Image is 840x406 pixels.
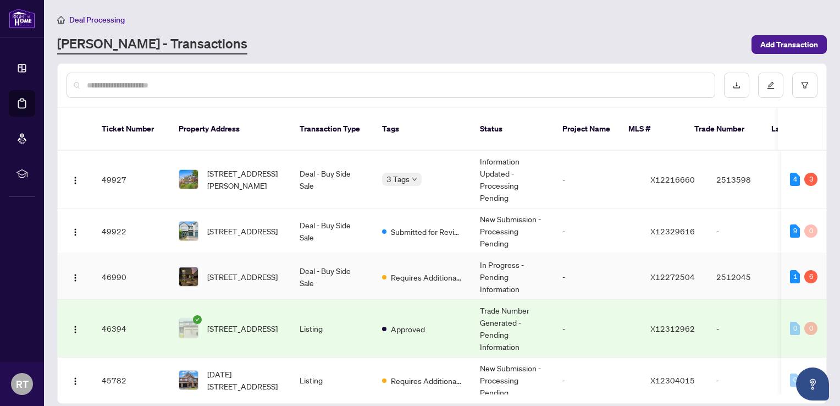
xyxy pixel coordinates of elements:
span: filter [801,81,809,89]
th: Trade Number [686,108,762,151]
div: 0 [804,224,817,238]
button: download [724,73,749,98]
div: 6 [804,270,817,283]
td: 45782 [93,358,170,403]
span: edit [767,81,775,89]
span: X12312962 [650,323,695,333]
img: thumbnail-img [179,371,198,389]
div: 1 [790,270,800,283]
td: Listing [291,358,373,403]
td: 2512045 [708,254,784,300]
td: Deal - Buy Side Sale [291,209,373,254]
th: MLS # [620,108,686,151]
td: - [708,209,784,254]
div: 0 [804,322,817,335]
td: Trade Number Generated - Pending Information [471,300,554,358]
img: Logo [71,228,80,237]
a: [PERSON_NAME] - Transactions [57,35,247,54]
td: - [554,209,642,254]
td: - [554,151,642,209]
span: RT [16,376,29,392]
td: - [554,358,642,403]
button: Logo [67,371,84,389]
span: [STREET_ADDRESS] [207,271,278,283]
img: thumbnail-img [179,170,198,189]
img: Logo [71,176,80,185]
span: download [733,81,740,89]
td: Listing [291,300,373,358]
span: Approved [391,323,425,335]
button: Logo [67,268,84,286]
span: [STREET_ADDRESS] [207,225,278,237]
td: 2513598 [708,151,784,209]
span: [STREET_ADDRESS][PERSON_NAME] [207,167,282,191]
div: 4 [790,173,800,186]
span: Deal Processing [69,15,125,25]
div: 0 [790,322,800,335]
span: X12216660 [650,174,695,184]
img: thumbnail-img [179,222,198,240]
button: Logo [67,171,84,188]
td: - [554,254,642,300]
th: Transaction Type [291,108,373,151]
span: X12304015 [650,375,695,385]
th: Status [471,108,554,151]
td: 49922 [93,209,170,254]
span: Requires Additional Docs [391,271,462,283]
th: Ticket Number [93,108,170,151]
span: down [412,177,417,182]
td: Information Updated - Processing Pending [471,151,554,209]
div: 9 [790,224,800,238]
span: X12272504 [650,272,695,282]
img: Logo [71,273,80,282]
td: 49927 [93,151,170,209]
button: filter [792,73,817,98]
img: Logo [71,377,80,386]
td: 46394 [93,300,170,358]
button: Open asap [796,367,829,400]
div: 3 [804,173,817,186]
img: logo [9,8,35,29]
th: Tags [373,108,471,151]
span: X12329616 [650,226,695,236]
button: Logo [67,222,84,240]
span: home [57,16,65,24]
span: 3 Tags [386,173,410,185]
td: Deal - Buy Side Sale [291,151,373,209]
th: Project Name [554,108,620,151]
span: Requires Additional Docs [391,375,462,387]
td: New Submission - Processing Pending [471,209,554,254]
td: Deal - Buy Side Sale [291,254,373,300]
span: [DATE][STREET_ADDRESS] [207,368,282,392]
td: - [708,300,784,358]
span: Submitted for Review [391,226,462,238]
td: In Progress - Pending Information [471,254,554,300]
td: New Submission - Processing Pending [471,358,554,403]
div: 0 [790,374,800,387]
img: thumbnail-img [179,319,198,338]
td: 46990 [93,254,170,300]
span: [STREET_ADDRESS] [207,322,278,334]
th: Property Address [170,108,291,151]
img: thumbnail-img [179,267,198,286]
button: Logo [67,320,84,337]
button: edit [758,73,783,98]
img: Logo [71,325,80,334]
span: check-circle [193,315,202,324]
span: Add Transaction [760,36,818,53]
td: - [554,300,642,358]
td: - [708,358,784,403]
button: Add Transaction [751,35,827,54]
